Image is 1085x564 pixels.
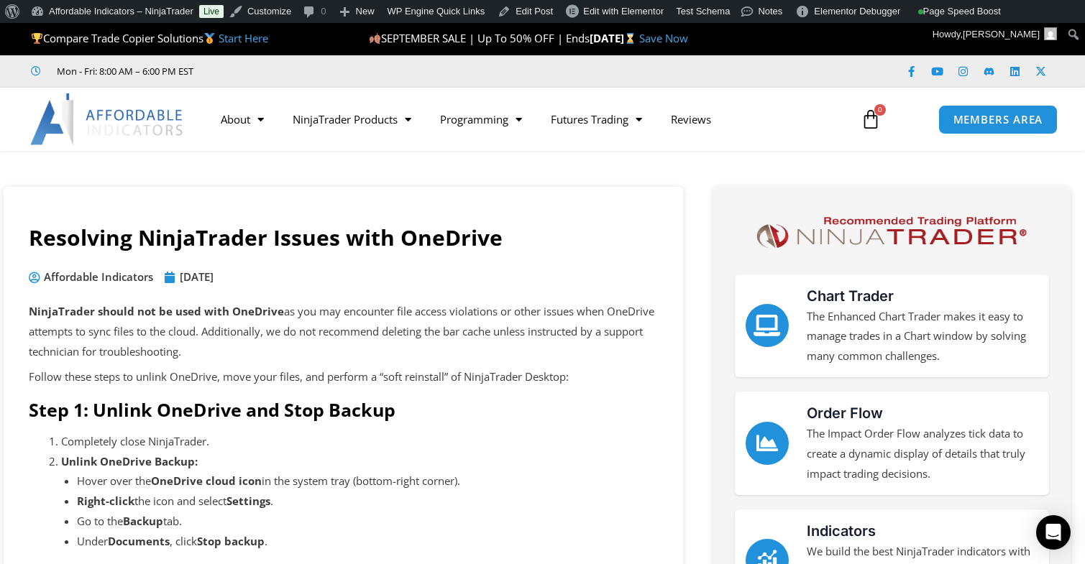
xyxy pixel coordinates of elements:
a: Futures Trading [536,103,656,136]
strong: Stop backup [197,534,265,548]
a: Reviews [656,103,725,136]
a: Howdy, [928,23,1063,46]
a: MEMBERS AREA [938,105,1058,134]
strong: Settings [226,494,270,508]
time: [DATE] [180,269,214,284]
li: Completely close NinjaTrader. [61,432,658,452]
p: Follow these steps to unlink OneDrive, move your files, and perform a “soft reinstall” of NinjaTr... [29,367,658,387]
img: LogoAI | Affordable Indicators – NinjaTrader [30,93,185,145]
span: 0 [874,104,886,116]
span: [PERSON_NAME] [963,29,1040,40]
strong: Unlink OneDrive Backup: [61,454,198,468]
span: SEPTEMBER SALE | Up To 50% OFF | Ends [369,31,590,45]
a: Programming [426,103,536,136]
li: Hover over the in the system tray (bottom-right corner). [77,471,658,491]
li: the icon and select . [77,491,658,512]
a: Start Here [219,31,268,45]
li: Under , click . [77,532,658,552]
a: Chart Trader [807,287,894,305]
a: Order Flow [807,404,883,422]
span: MEMBERS AREA [953,114,1043,125]
span: Compare Trade Copier Solutions [31,31,268,45]
h1: Resolving NinjaTrader Issues with OneDrive [29,223,658,253]
strong: OneDrive cloud icon [151,473,262,488]
strong: [DATE] [590,31,639,45]
a: About [206,103,278,136]
a: Indicators [807,522,876,540]
img: ⌛ [625,33,636,44]
p: as you may encounter file access violations or other issues when OneDrive attempts to sync files ... [29,302,658,362]
div: Open Intercom Messenger [1036,515,1071,550]
a: Chart Trader [746,304,789,347]
strong: Documents [108,534,170,548]
p: The Enhanced Chart Trader makes it easy to manage trades in a Chart window by solving many common... [807,307,1038,367]
img: 🥇 [204,33,215,44]
strong: Backup [123,514,163,528]
span: Affordable Indicators [40,267,153,287]
strong: Right-click [77,494,134,508]
span: Mon - Fri: 8:00 AM – 6:00 PM EST [53,63,193,80]
strong: NinjaTrader should not be used with OneDrive [29,304,284,318]
img: NinjaTrader Logo | Affordable Indicators – NinjaTrader [750,212,1033,253]
span: Edit with Elementor [583,6,664,17]
a: Save Now [639,31,688,45]
li: Go to the tab. [77,512,658,532]
img: 🍂 [370,33,380,44]
strong: Step 1: Unlink OneDrive and Stop Backup [29,397,395,422]
img: 🏆 [32,33,42,44]
a: Order Flow [746,422,789,465]
a: Live [199,5,224,18]
a: 0 [839,98,902,140]
iframe: Customer reviews powered by Trustpilot [214,64,429,78]
nav: Menu [206,103,847,136]
p: The Impact Order Flow analyzes tick data to create a dynamic display of details that truly impact... [807,424,1038,484]
a: NinjaTrader Products [278,103,426,136]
